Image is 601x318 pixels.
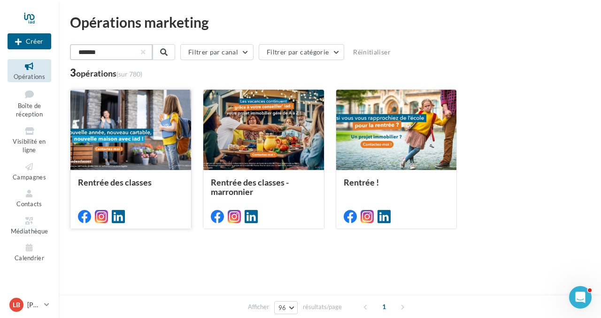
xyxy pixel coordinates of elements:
[303,302,342,311] span: résultats/page
[278,304,286,311] span: 96
[248,302,269,311] span: Afficher
[8,124,51,156] a: Visibilité en ligne
[78,177,152,187] span: Rentrée des classes
[76,69,142,78] div: opérations
[11,227,48,235] span: Médiathèque
[16,102,43,118] span: Boîte de réception
[8,33,51,49] button: Créer
[274,301,298,314] button: 96
[8,214,51,237] a: Médiathèque
[70,15,590,29] div: Opérations marketing
[70,68,142,78] div: 3
[8,186,51,209] a: Contacts
[259,44,344,60] button: Filtrer par catégorie
[8,296,51,314] a: LB [PERSON_NAME]
[8,240,51,264] a: Calendrier
[8,33,51,49] div: Nouvelle campagne
[8,59,51,82] a: Opérations
[13,173,46,181] span: Campagnes
[349,47,394,58] button: Réinitialiser
[569,286,592,309] iframe: Intercom live chat
[8,160,51,183] a: Campagnes
[344,177,379,187] span: Rentrée !
[8,86,51,120] a: Boîte de réception
[13,300,20,310] span: LB
[16,200,42,208] span: Contacts
[211,177,289,197] span: Rentrée des classes - marronnier
[116,70,142,78] span: (sur 780)
[14,73,45,80] span: Opérations
[27,300,40,310] p: [PERSON_NAME]
[377,299,392,314] span: 1
[15,254,44,262] span: Calendrier
[180,44,254,60] button: Filtrer par canal
[13,138,46,154] span: Visibilité en ligne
